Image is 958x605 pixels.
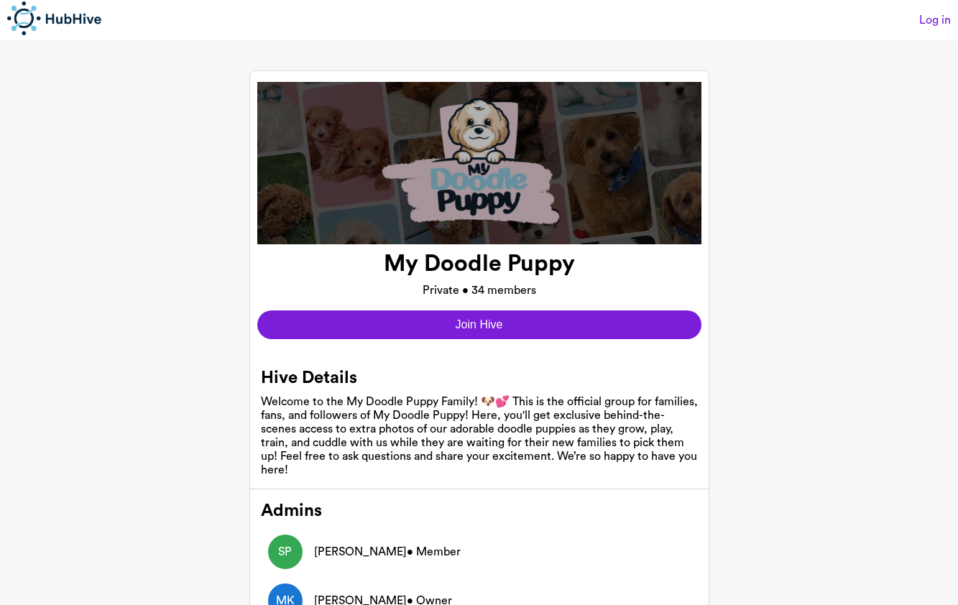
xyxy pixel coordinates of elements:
a: Log in [919,14,951,27]
h1: My Doodle Puppy [384,250,575,277]
div: Welcome to the My Doodle Puppy Family! 🐶💕 This is the official group for families, fans, and foll... [261,394,698,477]
p: SP [278,543,292,560]
h2: Hive Details [261,368,698,389]
p: Private • 34 members [423,282,536,299]
a: SP[PERSON_NAME]• Member [261,527,698,576]
img: hub hive connect logo [7,1,106,35]
h2: Admins [261,501,698,522]
span: • Member [407,546,461,558]
button: Join Hive [257,310,701,339]
p: Skye Parker [314,543,461,560]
